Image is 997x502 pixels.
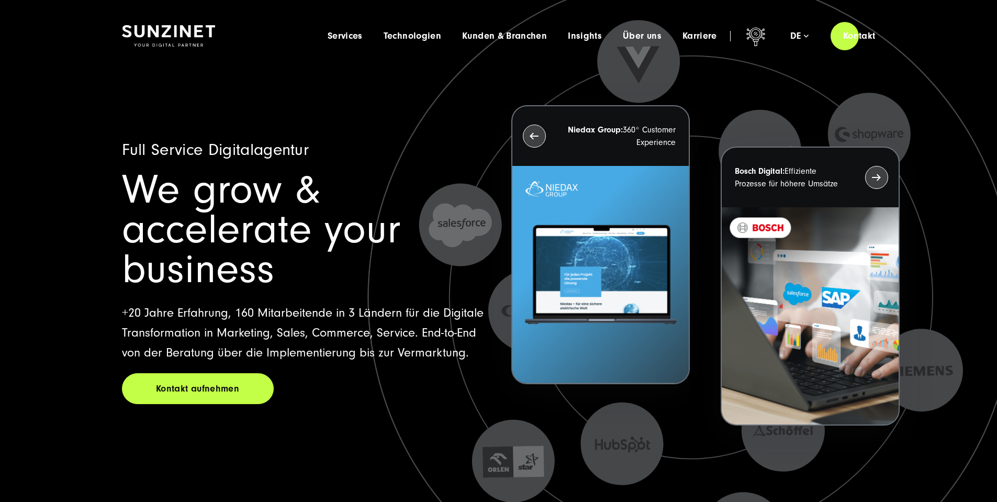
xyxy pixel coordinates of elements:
a: Kunden & Branchen [462,31,547,41]
p: +20 Jahre Erfahrung, 160 Mitarbeitende in 3 Ländern für die Digitale Transformation in Marketing,... [122,303,486,363]
div: de [790,31,809,41]
strong: Niedax Group: [568,125,623,135]
a: Kontakt [831,21,888,51]
a: Karriere [682,31,717,41]
img: SUNZINET Full Service Digital Agentur [122,25,215,47]
img: Letztes Projekt von Niedax. Ein Laptop auf dem die Niedax Website geöffnet ist, auf blauem Hinter... [512,166,689,383]
h1: We grow & accelerate your business [122,170,486,289]
img: BOSCH - Kundeprojekt - Digital Transformation Agentur SUNZINET [722,207,898,425]
a: Insights [568,31,602,41]
strong: Bosch Digital: [735,166,785,176]
a: Kontakt aufnehmen [122,373,274,404]
button: Niedax Group:360° Customer Experience Letztes Projekt von Niedax. Ein Laptop auf dem die Niedax W... [511,105,690,384]
button: Bosch Digital:Effiziente Prozesse für höhere Umsätze BOSCH - Kundeprojekt - Digital Transformatio... [721,147,899,426]
span: Full Service Digitalagentur [122,140,309,159]
a: Über uns [623,31,662,41]
p: 360° Customer Experience [565,124,676,149]
a: Services [328,31,363,41]
a: Technologien [384,31,441,41]
p: Effiziente Prozesse für höhere Umsätze [735,165,846,190]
